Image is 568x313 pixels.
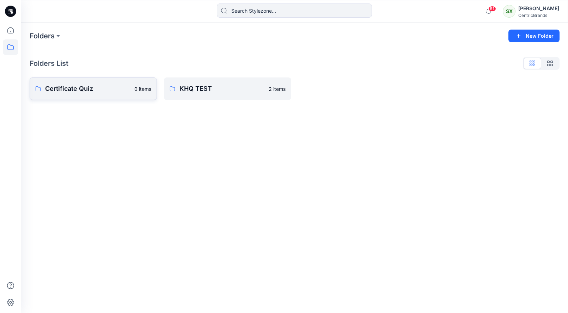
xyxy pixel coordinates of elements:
[30,77,157,100] a: Certificate Quiz0 items
[134,85,151,93] p: 0 items
[179,84,264,94] p: KHQ TEST
[30,31,55,41] a: Folders
[269,85,286,93] p: 2 items
[217,4,372,18] input: Search Stylezone…
[503,5,515,18] div: SX
[45,84,130,94] p: Certificate Quiz
[518,13,559,18] div: CentricBrands
[164,77,291,100] a: KHQ TEST2 items
[508,30,560,42] button: New Folder
[518,4,559,13] div: [PERSON_NAME]
[488,6,496,12] span: 61
[30,58,68,69] p: Folders List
